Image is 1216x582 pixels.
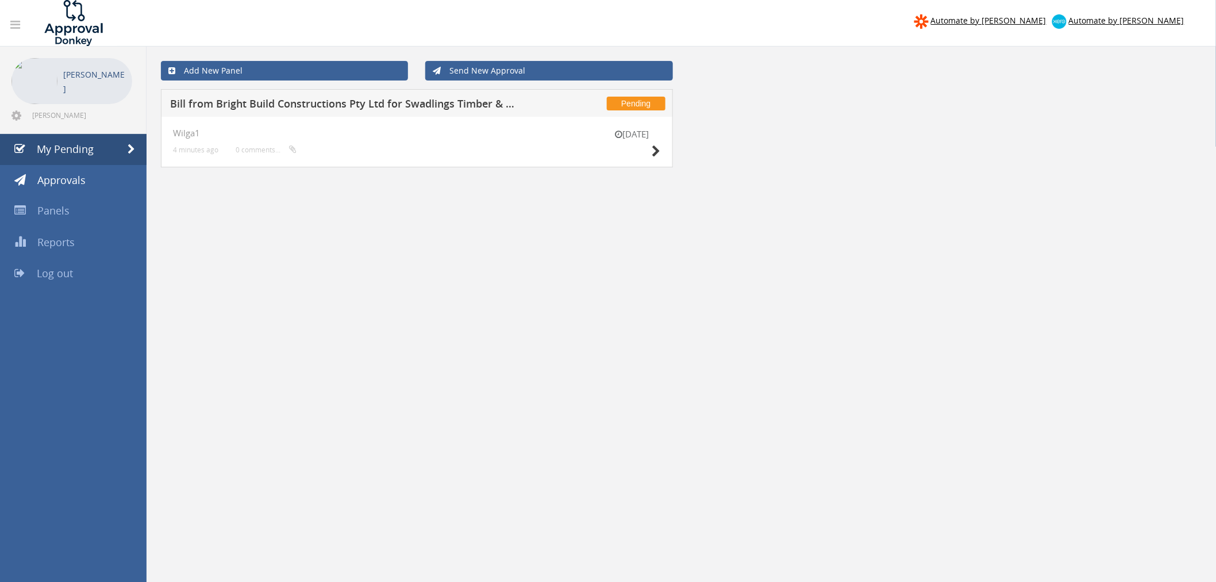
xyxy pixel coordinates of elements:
[32,110,130,120] span: [PERSON_NAME][EMAIL_ADDRESS][DOMAIN_NAME]
[37,173,86,187] span: Approvals
[1052,14,1067,29] img: xero-logo.png
[1069,15,1184,26] span: Automate by [PERSON_NAME]
[603,128,661,140] small: [DATE]
[425,61,672,81] a: Send New Approval
[914,14,929,29] img: zapier-logomark.png
[170,98,515,113] h5: Bill from Bright Build Constructions Pty Ltd for Swadlings Timber & Hardware
[37,266,73,280] span: Log out
[173,128,661,138] h4: Wilga1
[63,67,126,96] p: [PERSON_NAME]
[37,204,70,217] span: Panels
[931,15,1046,26] span: Automate by [PERSON_NAME]
[236,145,297,154] small: 0 comments...
[161,61,408,81] a: Add New Panel
[173,145,218,154] small: 4 minutes ago
[607,97,665,110] span: Pending
[37,235,75,249] span: Reports
[37,142,94,156] span: My Pending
